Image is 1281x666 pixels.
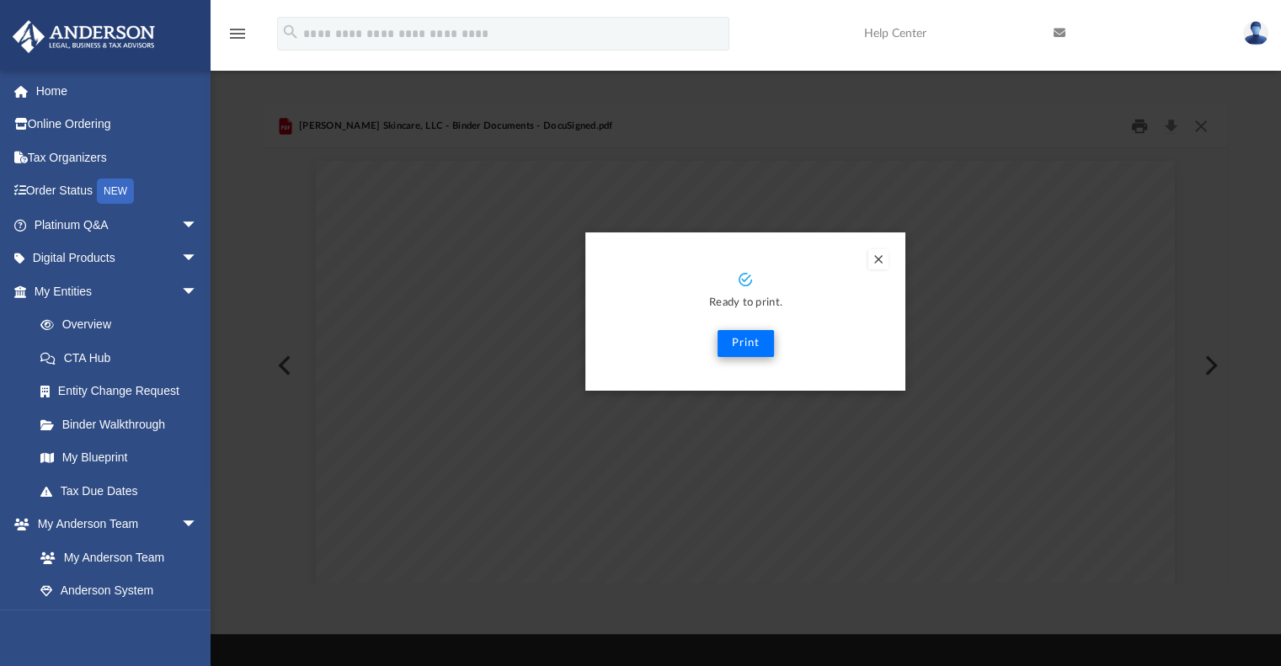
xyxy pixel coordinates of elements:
[97,178,134,204] div: NEW
[8,20,160,53] img: Anderson Advisors Platinum Portal
[12,242,223,275] a: Digital Productsarrow_drop_down
[281,23,300,41] i: search
[24,308,223,342] a: Overview
[181,274,215,309] span: arrow_drop_down
[1243,21,1268,45] img: User Pic
[181,242,215,276] span: arrow_drop_down
[227,24,248,44] i: menu
[602,294,889,313] p: Ready to print.
[181,508,215,542] span: arrow_drop_down
[24,574,215,608] a: Anderson System
[718,330,774,357] button: Print
[181,208,215,242] span: arrow_drop_down
[12,508,215,541] a: My Anderson Teamarrow_drop_down
[12,208,223,242] a: Platinum Q&Aarrow_drop_down
[24,474,223,508] a: Tax Due Dates
[12,174,223,209] a: Order StatusNEW
[264,104,1228,583] div: Preview
[227,32,248,44] a: menu
[24,341,223,375] a: CTA Hub
[12,141,223,174] a: Tax Organizers
[12,74,223,108] a: Home
[24,408,223,441] a: Binder Walkthrough
[24,375,223,408] a: Entity Change Request
[12,108,223,141] a: Online Ordering
[12,274,223,308] a: My Entitiesarrow_drop_down
[24,607,215,641] a: Client Referrals
[24,441,215,475] a: My Blueprint
[24,541,206,574] a: My Anderson Team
